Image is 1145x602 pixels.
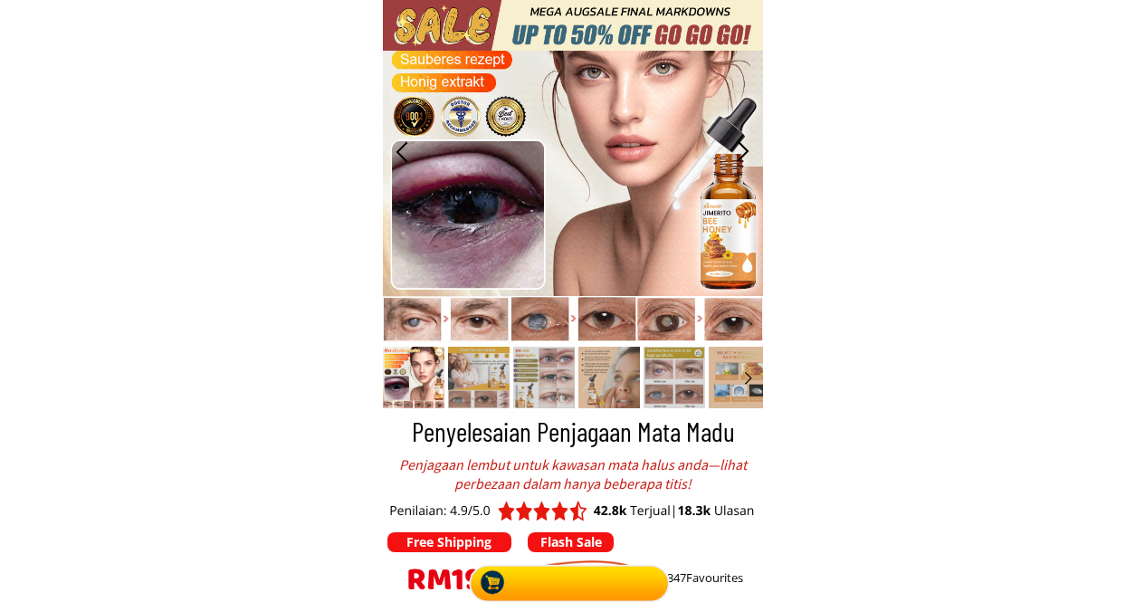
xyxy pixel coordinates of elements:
div: 4347Favourites [661,569,763,588]
h3: Penyelesaian Penjagaan Mata Madu [387,411,759,452]
div: Penjagaan lembut untuk kawasan mata halus anda—lihat perbezaan dalam hanya beberapa titis! [396,455,749,493]
p: Flash Sale [528,532,614,552]
p: Free Shipping [387,532,511,552]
